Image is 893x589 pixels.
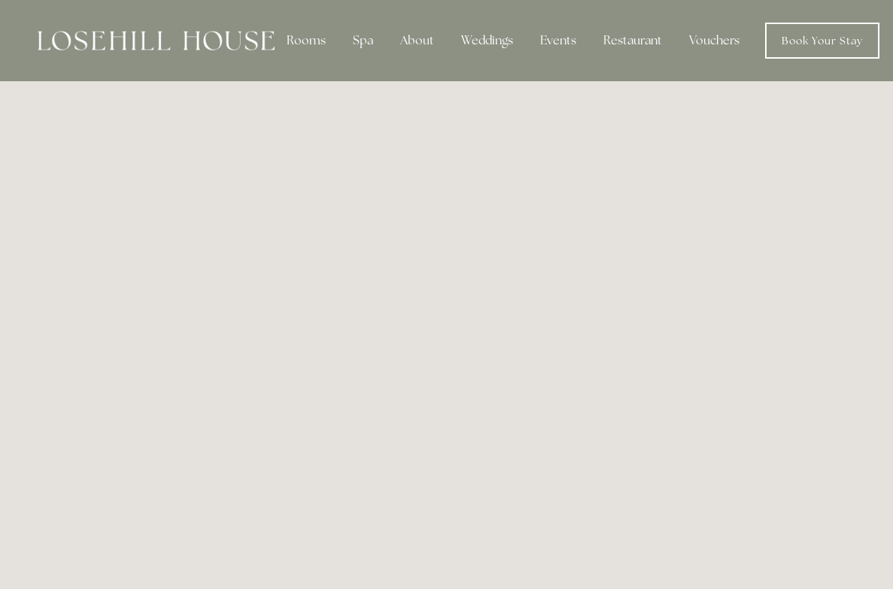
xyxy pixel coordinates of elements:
[449,26,525,56] div: Weddings
[388,26,446,56] div: About
[275,26,338,56] div: Rooms
[765,23,879,59] a: Book Your Stay
[528,26,588,56] div: Events
[677,26,752,56] a: Vouchers
[591,26,674,56] div: Restaurant
[38,31,275,50] img: Losehill House
[341,26,385,56] div: Spa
